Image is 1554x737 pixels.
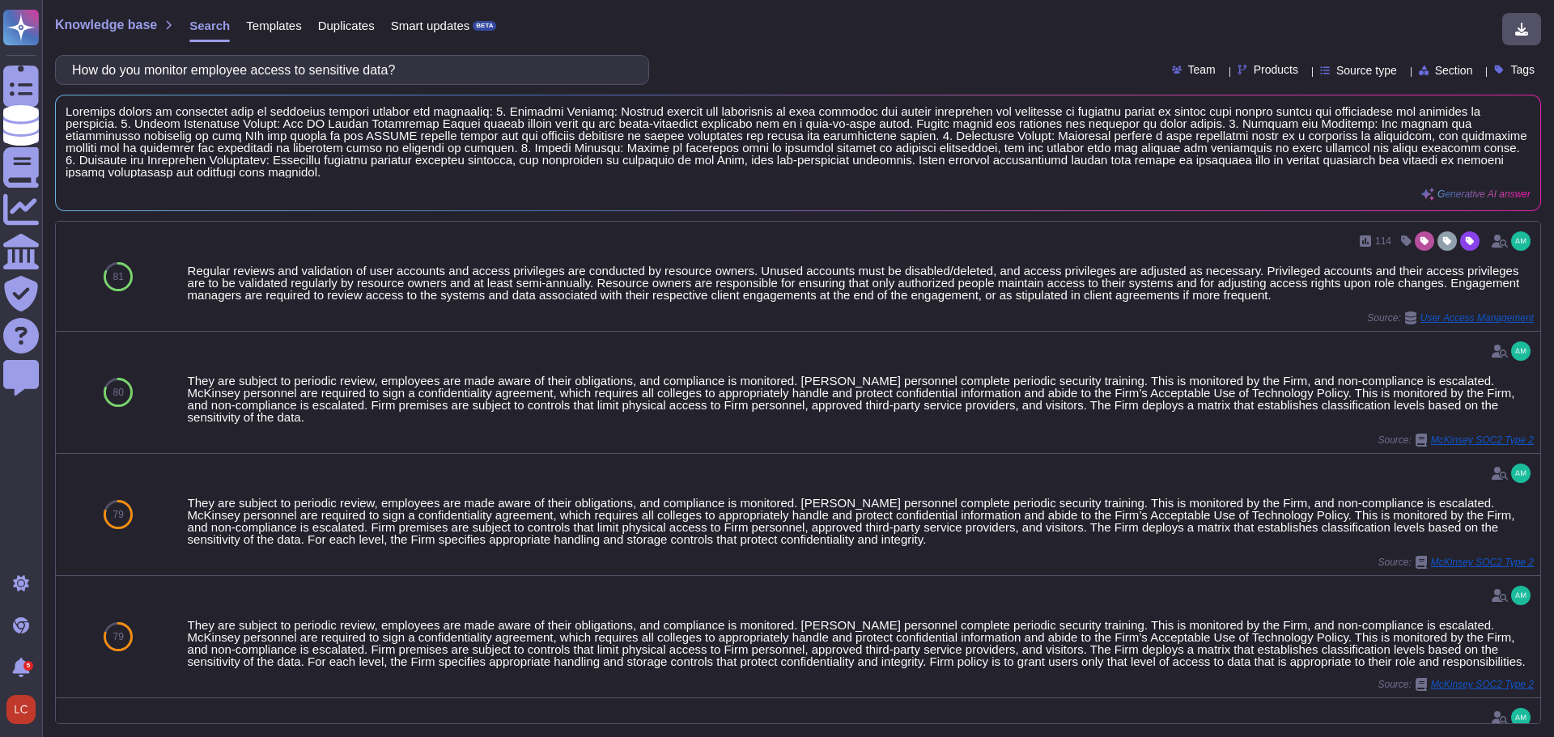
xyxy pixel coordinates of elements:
input: Search a question or template... [64,56,632,84]
span: Source: [1378,556,1534,569]
span: Source: [1378,434,1534,447]
img: user [1511,586,1531,605]
span: Search [189,19,230,32]
div: They are subject to periodic review, employees are made aware of their obligations, and complianc... [188,619,1534,667]
span: Tags [1510,64,1535,75]
span: Source type [1336,65,1397,76]
span: McKinsey SOC2 Type 2 [1431,557,1534,567]
span: Products [1254,64,1298,75]
div: They are subject to periodic review, employees are made aware of their obligations, and complianc... [188,375,1534,423]
span: 80 [113,388,124,397]
button: user [3,692,47,727]
span: Source: [1378,678,1534,691]
span: Duplicates [318,19,375,32]
span: 114 [1375,236,1391,246]
span: Templates [246,19,301,32]
span: 79 [113,510,124,519]
span: Smart updates [391,19,470,32]
div: 5 [23,661,33,671]
span: Source: [1367,311,1534,324]
div: BETA [473,21,496,31]
span: 81 [113,272,124,282]
span: Team [1188,64,1216,75]
span: Loremips dolors am consectet adip el seddoeius tempori utlabor etd magnaaliq: 5. Enimadmi Veniamq... [66,105,1531,178]
span: Generative AI answer [1437,189,1531,199]
div: Regular reviews and validation of user accounts and access privileges are conducted by resource o... [188,265,1534,301]
span: McKinsey SOC2 Type 2 [1431,435,1534,445]
img: user [1511,231,1531,251]
span: McKinsey SOC2 Type 2 [1431,680,1534,689]
span: User Access Management [1420,313,1534,323]
img: user [1511,341,1531,361]
img: user [6,695,36,724]
img: user [1511,464,1531,483]
span: 79 [113,632,124,642]
div: They are subject to periodic review, employees are made aware of their obligations, and complianc... [188,497,1534,545]
img: user [1511,708,1531,727]
span: Knowledge base [55,19,157,32]
span: Section [1435,65,1473,76]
